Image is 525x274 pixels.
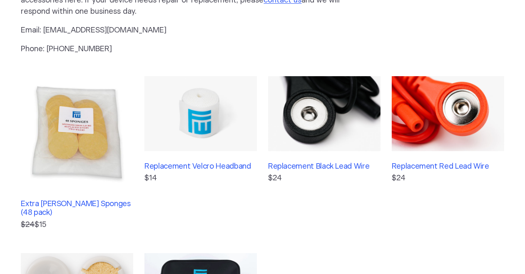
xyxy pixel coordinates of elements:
[21,219,133,231] p: $15
[21,76,133,189] img: Extra Fisher Wallace Sponges (48 pack)
[144,162,257,172] h3: Replacement Velcro Headband
[21,25,361,36] p: Email: [EMAIL_ADDRESS][DOMAIN_NAME]
[392,173,504,184] p: $24
[392,76,504,231] a: Replacement Red Lead Wire$24
[144,76,257,231] a: Replacement Velcro Headband$14
[144,173,257,184] p: $14
[268,76,381,151] img: Replacement Black Lead Wire
[392,76,504,151] img: Replacement Red Lead Wire
[268,173,381,184] p: $24
[268,162,381,172] h3: Replacement Black Lead Wire
[268,76,381,231] a: Replacement Black Lead Wire$24
[21,76,133,231] a: Extra [PERSON_NAME] Sponges (48 pack) $24$15
[21,200,133,218] h3: Extra [PERSON_NAME] Sponges (48 pack)
[392,162,504,172] h3: Replacement Red Lead Wire
[21,221,35,229] s: $24
[144,76,257,151] img: Replacement Velcro Headband
[21,44,361,55] p: Phone: [PHONE_NUMBER]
